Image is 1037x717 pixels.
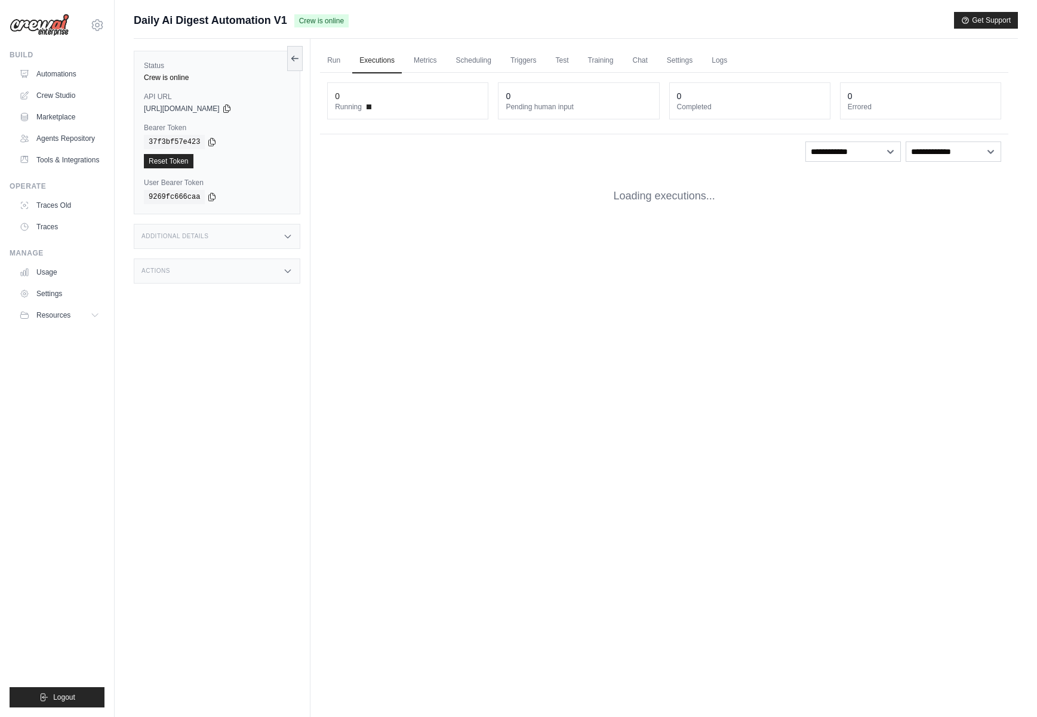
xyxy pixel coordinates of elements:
[848,90,853,102] div: 0
[14,150,104,170] a: Tools & Integrations
[677,90,682,102] div: 0
[14,196,104,215] a: Traces Old
[144,154,193,168] a: Reset Token
[10,248,104,258] div: Manage
[335,102,362,112] span: Running
[144,61,290,70] label: Status
[141,267,170,275] h3: Actions
[144,178,290,187] label: User Bearer Token
[335,90,340,102] div: 0
[134,12,287,29] span: Daily Ai Digest Automation V1
[449,48,499,73] a: Scheduling
[10,14,69,36] img: Logo
[144,92,290,101] label: API URL
[10,50,104,60] div: Build
[549,48,576,73] a: Test
[10,687,104,707] button: Logout
[660,48,700,73] a: Settings
[14,129,104,148] a: Agents Repository
[352,48,402,73] a: Executions
[14,284,104,303] a: Settings
[14,64,104,84] a: Automations
[144,190,205,204] code: 9269fc666caa
[14,86,104,105] a: Crew Studio
[506,90,510,102] div: 0
[144,104,220,113] span: [URL][DOMAIN_NAME]
[36,310,70,320] span: Resources
[14,306,104,325] button: Resources
[848,102,993,112] dt: Errored
[141,233,208,240] h3: Additional Details
[407,48,444,73] a: Metrics
[320,169,1008,223] div: Loading executions...
[581,48,621,73] a: Training
[144,135,205,149] code: 37f3bf57e423
[14,107,104,127] a: Marketplace
[144,123,290,133] label: Bearer Token
[954,12,1018,29] button: Get Support
[677,102,823,112] dt: Completed
[294,14,349,27] span: Crew is online
[53,693,75,702] span: Logout
[14,263,104,282] a: Usage
[503,48,544,73] a: Triggers
[704,48,734,73] a: Logs
[506,102,651,112] dt: Pending human input
[10,181,104,191] div: Operate
[320,48,347,73] a: Run
[144,73,290,82] div: Crew is online
[625,48,654,73] a: Chat
[14,217,104,236] a: Traces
